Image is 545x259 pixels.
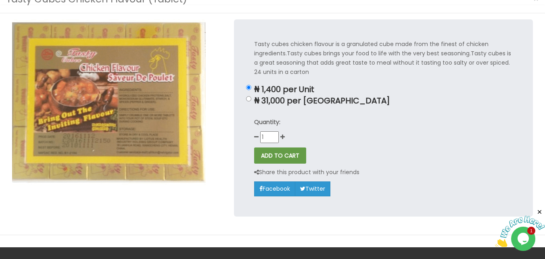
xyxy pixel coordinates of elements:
[12,19,206,185] img: Tasty Cubes Chicken Flavour (Tablet)
[254,96,513,105] p: ₦ 31,000 per [GEOGRAPHIC_DATA]
[254,40,513,77] p: Tasty cubes chicken flavour is a granulated cube made from the finest of chicken ingredients.Tast...
[254,147,306,164] button: ADD TO CART
[254,85,513,94] p: ₦ 1,400 per Unit
[254,181,295,196] a: Facebook
[125,17,175,32] button: All Products
[246,96,251,101] input: ₦ 31,000 per [GEOGRAPHIC_DATA]
[446,11,456,21] span: 0
[246,85,251,90] input: ₦ 1,400 per Unit
[174,17,404,32] input: Search our variety of products
[254,168,359,177] p: Share this product with your friends
[495,208,545,247] iframe: chat widget
[254,118,280,126] strong: Quantity:
[295,181,330,196] a: Twitter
